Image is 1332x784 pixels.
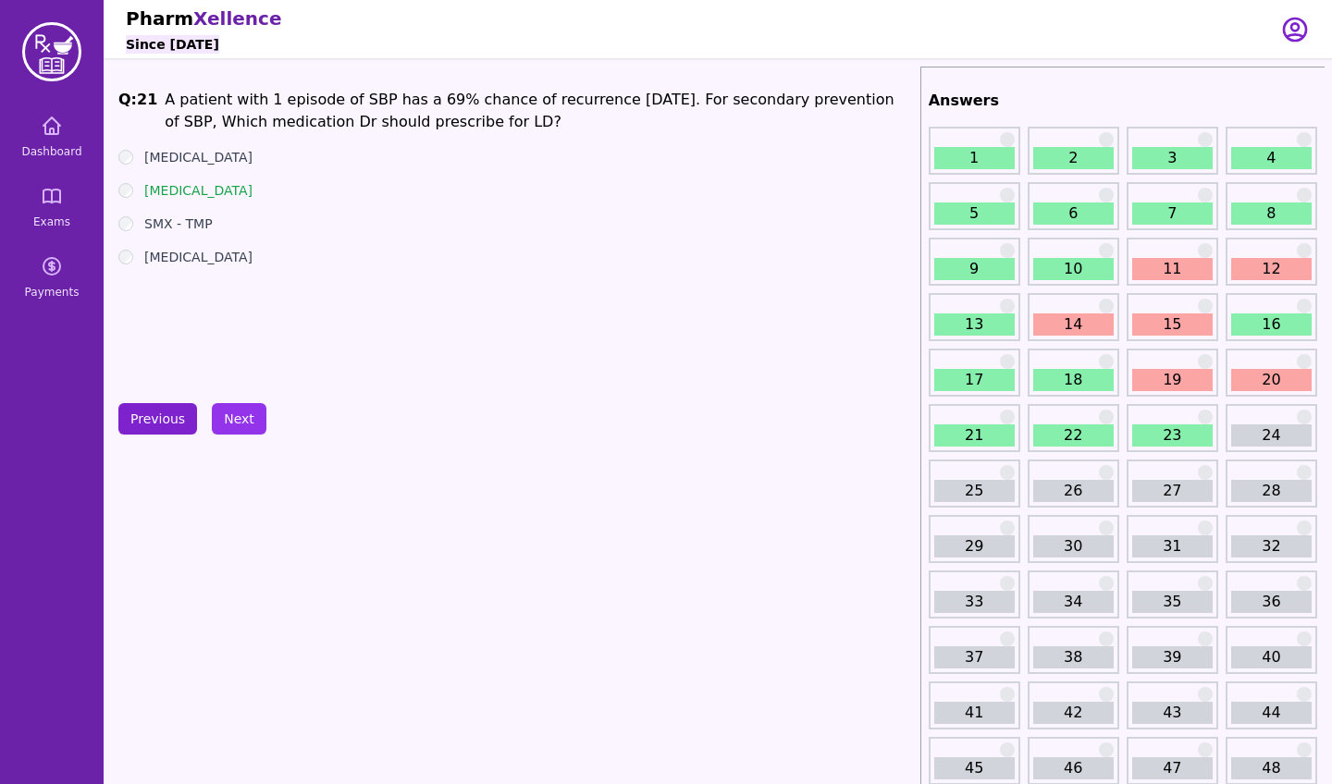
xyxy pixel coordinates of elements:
a: 22 [1033,424,1114,447]
a: 24 [1231,424,1312,447]
h2: Answers [929,90,1317,112]
span: Exams [33,214,70,229]
label: [MEDICAL_DATA] [144,181,253,200]
a: 31 [1132,535,1213,557]
a: 35 [1132,591,1213,613]
a: 14 [1033,313,1114,336]
a: 29 [934,535,1015,557]
a: 6 [1033,202,1114,225]
a: 44 [1231,702,1312,724]
a: 3 [1132,147,1213,169]
a: 5 [934,202,1015,225]
a: Dashboard [7,104,96,170]
a: 4 [1231,147,1312,169]
span: Pharm [126,7,193,30]
a: 46 [1033,757,1114,779]
a: 47 [1132,757,1213,779]
a: 1 [934,147,1015,169]
a: 26 [1033,480,1114,502]
label: [MEDICAL_DATA] [144,148,253,166]
a: 32 [1231,535,1312,557]
a: 25 [934,480,1015,502]
a: 37 [934,646,1015,668]
a: 11 [1132,258,1213,280]
a: 10 [1033,258,1114,280]
a: 13 [934,313,1015,336]
a: 18 [1033,369,1114,391]
a: 2 [1033,147,1114,169]
a: 42 [1033,702,1114,724]
label: SMX - TMP [144,214,213,233]
h1: A patient with 1 episode of SBP has a 69% chance of recurrence [DATE]. For secondary prevention o... [165,89,912,133]
a: 39 [1132,646,1213,668]
button: Previous [118,403,197,435]
img: PharmXellence Logo [22,22,81,81]
a: 34 [1033,591,1114,613]
h6: Since [DATE] [126,35,219,54]
a: 16 [1231,313,1312,336]
a: 7 [1132,202,1213,225]
button: Next [212,403,266,435]
span: Xellence [193,7,281,30]
span: Payments [25,285,80,300]
label: [MEDICAL_DATA] [144,248,253,266]
a: Exams [7,174,96,240]
a: 12 [1231,258,1312,280]
a: 36 [1231,591,1312,613]
a: 41 [934,702,1015,724]
a: 30 [1033,535,1114,557]
a: Payments [7,244,96,311]
a: 8 [1231,202,1312,225]
a: 19 [1132,369,1213,391]
a: 23 [1132,424,1213,447]
a: 27 [1132,480,1213,502]
a: 21 [934,424,1015,447]
a: 48 [1231,757,1312,779]
a: 45 [934,757,1015,779]
a: 28 [1231,480,1312,502]
a: 9 [934,258,1015,280]
h1: Q: 21 [118,89,157,133]
a: 17 [934,369,1015,391]
a: 43 [1132,702,1213,724]
a: 15 [1132,313,1213,336]
a: 38 [1033,646,1114,668]
a: 40 [1231,646,1312,668]
a: 20 [1231,369,1312,391]
a: 33 [934,591,1015,613]
span: Dashboard [21,144,81,159]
